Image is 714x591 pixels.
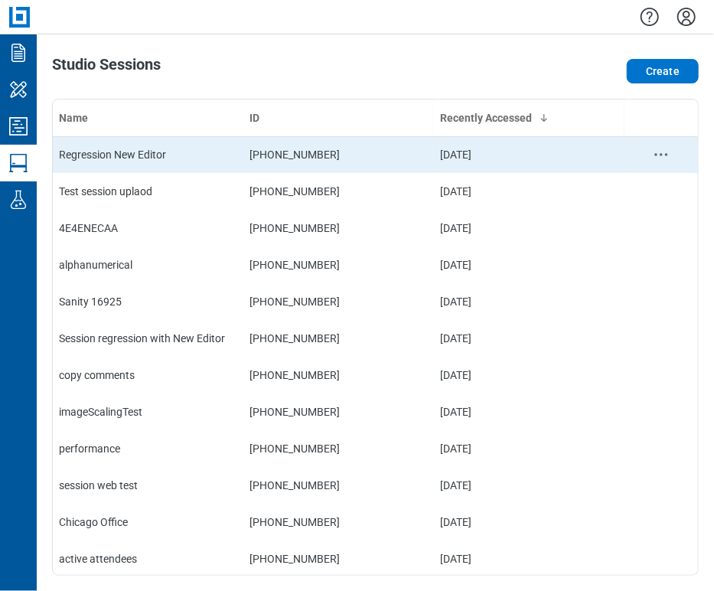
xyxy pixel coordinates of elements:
[52,56,161,80] h1: Studio Sessions
[6,41,31,65] svg: Documents
[434,467,624,504] td: [DATE]
[243,393,434,430] td: [PHONE_NUMBER]
[249,110,428,126] div: ID
[6,77,31,102] svg: My Workspace
[59,184,237,199] div: Test session uplaod
[59,478,237,493] div: session web test
[59,257,237,273] div: alphanumerical
[243,467,434,504] td: [PHONE_NUMBER]
[6,188,31,212] svg: Labs
[434,430,624,467] td: [DATE]
[59,331,237,346] div: Session regression with New Editor
[59,294,237,309] div: Sanity 16925
[59,514,237,530] div: Chicago Office
[243,430,434,467] td: [PHONE_NUMBER]
[434,540,624,577] td: [DATE]
[243,283,434,320] td: [PHONE_NUMBER]
[627,59,699,83] button: Create
[243,173,434,210] td: [PHONE_NUMBER]
[59,147,237,162] div: Regression New Editor
[243,320,434,357] td: [PHONE_NUMBER]
[434,210,624,247] td: [DATE]
[243,504,434,540] td: [PHONE_NUMBER]
[434,504,624,540] td: [DATE]
[243,136,434,173] td: [PHONE_NUMBER]
[652,145,670,164] button: context-menu
[243,357,434,393] td: [PHONE_NUMBER]
[434,173,624,210] td: [DATE]
[243,247,434,283] td: [PHONE_NUMBER]
[434,393,624,430] td: [DATE]
[434,283,624,320] td: [DATE]
[6,114,31,139] svg: Studio Projects
[59,441,237,456] div: performance
[434,247,624,283] td: [DATE]
[434,320,624,357] td: [DATE]
[434,357,624,393] td: [DATE]
[59,404,237,420] div: imageScalingTest
[243,210,434,247] td: [PHONE_NUMBER]
[440,110,618,126] div: Recently Accessed
[434,136,624,173] td: [DATE]
[243,540,434,577] td: [PHONE_NUMBER]
[674,4,699,30] button: Settings
[6,151,31,175] svg: Studio Sessions
[59,220,237,236] div: 4E4ENECAA
[59,367,237,383] div: copy comments
[59,110,237,126] div: Name
[59,551,237,567] div: active attendees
